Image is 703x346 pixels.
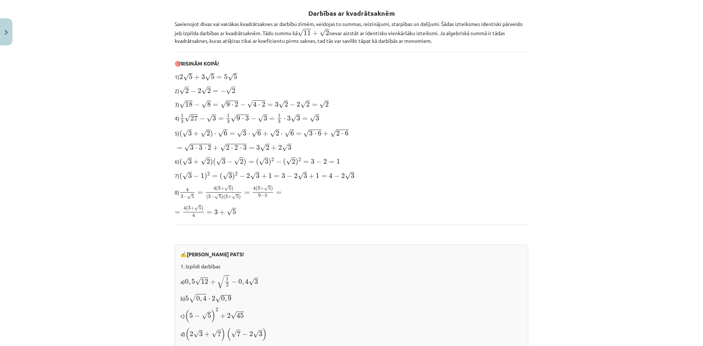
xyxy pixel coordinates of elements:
span: √ [220,101,226,108]
span: 2 [240,159,243,164]
span: ⋅ [242,118,244,120]
span: 4 [186,188,189,192]
span: 3 [256,145,260,150]
span: − [316,159,321,164]
span: 5 [191,195,194,198]
span: − [240,102,246,107]
span: − [193,174,199,179]
p: a) [181,275,522,289]
span: 3 [309,131,313,136]
span: ( [213,158,216,166]
span: 3 [188,206,190,210]
span: √ [298,172,304,180]
span: = [213,90,218,93]
span: 3 [214,209,218,215]
span: √ [252,130,257,137]
span: 18 [185,102,193,107]
span: √ [231,312,237,319]
span: 2 [212,296,215,301]
span: √ [187,194,191,200]
span: 2 [266,145,269,150]
span: √ [195,278,201,285]
span: 2 [284,102,288,107]
span: = [216,76,222,79]
span: 2 [297,102,300,107]
span: 5 [211,74,215,79]
span: √ [279,101,284,108]
span: √ [183,73,189,81]
span: ⋅ [341,133,343,135]
span: − [239,174,245,179]
span: ⋅ [231,104,233,107]
span: ⋅ [231,148,233,150]
span: ⋅ [315,133,316,135]
span: − [334,174,340,179]
span: ( [179,158,182,166]
span: ( [185,309,189,323]
span: 3 [316,116,319,121]
span: ⋅ [248,133,250,135]
span: √ [231,115,237,122]
span: ( [186,206,188,211]
span: 3 [351,173,354,178]
span: 2 [185,88,189,93]
span: √ [247,100,253,108]
p: 3) [175,99,528,109]
span: 2 [306,102,310,107]
span: 2 [207,88,211,93]
span: √ [217,275,224,289]
span: √ [201,101,207,108]
span: √ [228,73,234,81]
p: 4) [175,113,528,124]
span: 2 [207,131,210,136]
span: − [211,195,215,199]
span: 5 [265,194,267,197]
span: √ [179,87,185,94]
span: 2 [226,145,230,150]
p: b) [181,293,522,304]
span: + [261,174,267,179]
span: √ [215,194,219,200]
span: 2 [325,102,329,107]
span: 27 [190,115,198,121]
span: 2 [292,159,295,164]
span: = [175,211,180,214]
span: √ [182,158,188,165]
span: 2 [278,145,282,150]
span: 2 [262,102,265,107]
span: = [269,118,275,120]
span: 1 [201,173,204,178]
span: 3 [188,173,192,178]
span: 3 [181,195,183,198]
span: √ [300,101,306,108]
span: √ [226,87,232,94]
span: + [220,187,224,190]
span: √ [224,186,229,191]
span: 6 [257,131,261,136]
span: 6 [224,131,227,136]
span: ) [222,194,223,200]
span: = [177,147,182,150]
p: 8) [175,185,528,200]
span: 1 [268,173,272,178]
span: 5 [234,74,237,79]
span: − [261,194,265,198]
span: 3 [278,120,280,123]
span: 3 [304,173,307,178]
span: = [207,211,212,214]
span: 3 [225,195,228,198]
span: 5 [199,206,201,210]
span: ) [210,158,213,166]
span: = [302,118,308,120]
span: 2 [208,145,211,150]
span: 5 [219,195,222,198]
span: 3 [243,145,247,150]
span: + [210,279,216,284]
span: 2 [234,145,238,150]
span: = [197,191,203,194]
span: 9 [226,102,230,107]
span: 1 [181,114,183,118]
span: − [227,159,233,164]
span: 2 [198,88,201,93]
p: 7) [175,171,528,181]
